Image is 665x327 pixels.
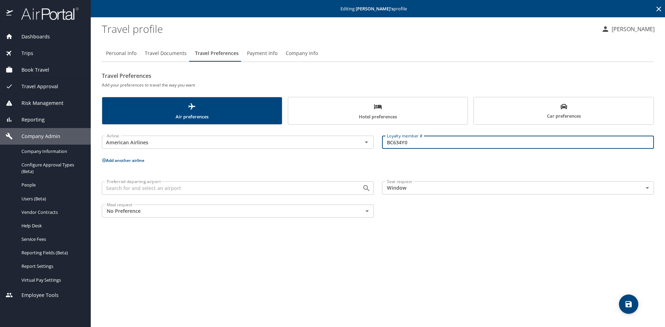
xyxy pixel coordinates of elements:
[362,137,371,147] button: Open
[102,205,374,218] div: No Preference
[478,103,649,120] span: Car preferences
[21,277,82,283] span: Virtual Pay Settings
[6,7,14,20] img: icon-airportal.png
[13,291,59,299] span: Employee Tools
[598,23,657,35] button: [PERSON_NAME]
[102,70,654,81] h2: Travel Preferences
[14,7,79,20] img: airportal-logo.png
[13,133,60,140] span: Company Admin
[93,7,663,11] p: Editing profile
[102,45,654,62] div: Profile
[106,102,278,121] span: Air preferences
[21,263,82,270] span: Report Settings
[619,294,638,314] button: save
[610,25,655,33] p: [PERSON_NAME]
[21,222,82,229] span: Help Desk
[104,183,351,192] input: Search for and select an airport
[247,49,277,58] span: Payment Info
[21,236,82,243] span: Service Fees
[21,148,82,155] span: Company Information
[104,138,351,147] input: Select an Airline
[21,162,82,175] span: Configure Approval Types (Beta)
[102,157,144,163] button: Add another airline
[145,49,187,58] span: Travel Documents
[21,182,82,188] span: People
[13,83,58,90] span: Travel Approval
[13,49,33,57] span: Trips
[292,102,464,121] span: Hotel preferences
[13,99,63,107] span: Risk Management
[356,6,393,12] strong: [PERSON_NAME] 's
[21,249,82,256] span: Reporting Fields (Beta)
[21,209,82,216] span: Vendor Contracts
[195,49,239,58] span: Travel Preferences
[286,49,318,58] span: Company Info
[102,18,596,39] h1: Travel profile
[106,49,136,58] span: Personal Info
[13,33,50,40] span: Dashboards
[102,97,654,125] div: scrollable force tabs example
[382,181,654,194] div: Window
[13,66,49,74] span: Book Travel
[13,116,45,124] span: Reporting
[362,183,371,193] button: Open
[21,196,82,202] span: Users (Beta)
[102,81,654,89] h6: Add your preferences to travel the way you want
